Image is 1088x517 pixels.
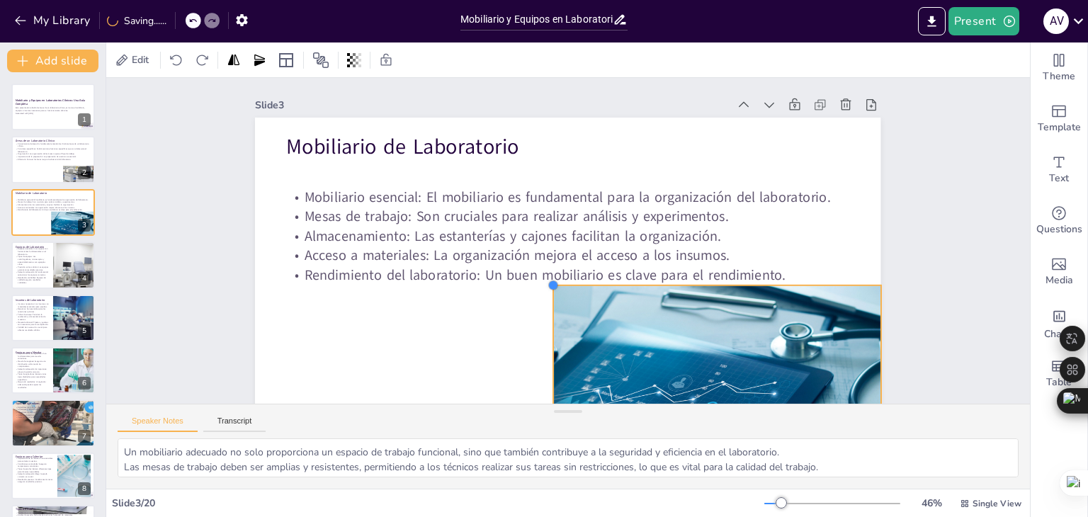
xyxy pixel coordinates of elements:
p: Mezcla homogénea: Aseguran una distribución uniforme de los componentes. [16,360,49,368]
div: Add images, graphics, shapes or video [1031,246,1087,297]
div: a v [1043,8,1069,34]
p: Conocimiento de áreas: Es fundamental entender las distintas áreas de un laboratorio clínico. [16,142,91,147]
p: Equipos esenciales: Los equipos son herramientas fundamentales en el laboratorio. [16,248,49,256]
div: 2 [11,136,95,183]
div: 3 [11,189,95,236]
div: 6 [11,347,95,394]
p: Tipos de Estufas [16,507,91,511]
p: Almacenamiento: Las estanterías y cajones facilitan la organización. [16,203,91,206]
p: Agitadores magnéticos: Ideales para mezclar soluciones en frascos. [16,406,91,409]
button: a v [1043,7,1069,35]
p: Selección adecuada: Es importante elegir el agitador correcto. [16,368,49,373]
span: Position [312,52,329,69]
p: Características importantes: Comprender las características es esencial. [16,416,91,419]
p: Tipos de agitadores: Existen varios tipos diseñados para necesidades específicas. [16,373,49,381]
p: Agitadores [PERSON_NAME]: Adecuados para mezclas más viscosas. [16,409,91,411]
p: Funciones específicas: Cada área tiene funciones específicas que son vitales para el laboratorio. [16,147,91,152]
span: Media [1045,273,1073,288]
div: 4 [78,272,91,285]
div: 1 [11,84,95,130]
button: Present [948,7,1019,35]
p: Acceso a materiales: La organización mejora el acceso a los insumos. [285,216,847,295]
p: Insumos necesarios: Los insumos son materiales esenciales para pruebas. [16,302,49,307]
span: Template [1038,120,1081,135]
div: 3 [78,219,91,232]
p: Rendimiento del laboratorio: Un buen mobiliario es clave para el rendimiento. [283,236,845,314]
div: Saving...... [107,14,166,28]
p: Condiciones controladas: Aseguran temperaturas constantes. [16,462,53,467]
p: Agitadores de alta velocidad: Permiten mezclar rápidamente grandes volúmenes. [16,411,91,414]
p: Tubos de ensayo: Permiten la recolección y almacenamiento de muestras. [16,313,49,321]
p: Reactivos: Son esenciales para las reacciones químicas. [16,307,49,312]
p: Insumos de Laboratorio [16,297,49,302]
button: Export to PowerPoint [918,7,946,35]
div: 4 [11,242,95,288]
button: Transcript [203,416,266,432]
div: 8 [11,453,95,499]
p: Estufas de convección: Ideales para calentar muestras uniformemente. [16,511,91,514]
p: Calidad de insumos: Es crucial para obtener resultados válidos. [16,326,49,331]
p: Material adicional: Pipetas y guantes son necesarios para la manipulación. [16,321,49,326]
p: Importancia de las estufas: Son esenciales para calentar muestras. [16,457,53,462]
textarea: Un mobiliario adecuado no solo proporciona un espacio de trabajo funcional, sino que también cont... [118,438,1019,477]
p: Resultados confiables: Equipos de calidad aseguran resultados confiables. [16,276,49,284]
p: Importancia de la preparación: La preparación de reactivos es esencial. [16,155,91,158]
p: Mobiliario de Laboratorio [296,103,859,191]
div: 7 [11,399,95,446]
p: Tipos de equipos: Las centrifugadoras, microscopios y espectrofotómetros son ejemplos clave. [16,256,49,266]
p: Mobiliario esencial: El mobiliario es fundamental para la organización del laboratorio. [292,158,854,237]
span: Text [1049,171,1069,186]
p: Eficiencia: Conocer las áreas mejora la eficiencia del laboratorio. [16,158,91,161]
div: 46 % [914,496,948,510]
p: Equipos para Calentar [16,454,53,458]
div: 7 [78,430,91,443]
span: Table [1046,375,1072,390]
p: Selección basada en aplicación: Es vital elegir según la tarea. [16,414,91,416]
div: Add a table [1031,348,1087,399]
p: Acceso a materiales: La organización mejora el acceso a los insumos. [16,206,91,209]
p: Importancia de los agitadores: Son fundamentales para mezclar soluciones. [16,352,49,360]
span: Charts [1044,326,1074,342]
div: Slide 3 / 20 [112,496,764,510]
span: Questions [1036,222,1082,237]
div: Add ready made slides [1031,93,1087,144]
p: Organización: La organización de las áreas mejora el flujo de trabajo. [16,152,91,155]
span: Edit [129,53,152,67]
button: Add slide [7,50,98,72]
p: Precisión en los análisis: Los equipos garantizan resultados precisos. [16,266,49,271]
div: Layout [275,49,297,72]
div: 1 [78,113,91,126]
p: Mesas de trabajo: Son cruciales para realizar análisis y experimentos. [290,178,851,256]
div: Add text boxes [1031,144,1087,195]
p: Equipos para Mezclar [16,351,49,355]
p: Generated with [URL] [16,112,91,115]
p: Selección adecuada: Es fundamental seleccionar los equipos correctos. [16,271,49,276]
input: Insert title [460,9,613,30]
p: Esta presentación aborda las áreas de un laboratorio clínico, así como el mobiliario, equipos e i... [16,107,91,112]
button: My Library [11,9,96,32]
p: Almacenamiento: Las estanterías y cajones facilitan la organización. [288,197,849,275]
p: Equipos de Laboratorio [16,245,49,249]
p: Mesas de trabajo: Son cruciales para realizar análisis y experimentos. [16,201,91,204]
p: Rendimiento del laboratorio: Un buen mobiliario es clave para el rendimiento. [16,209,91,212]
div: Change the overall theme [1031,42,1087,93]
button: Speaker Notes [118,416,198,432]
div: 2 [78,166,91,179]
div: Get real-time input from your audience [1031,195,1087,246]
p: Selección adecuada: Elegir la estufa correcta es crucial. [16,472,53,477]
div: 5 [78,324,91,337]
p: Estufas de secado: Perfectas para eliminar humedad de materiales. [16,514,91,517]
div: 6 [78,377,91,390]
div: Add charts and graphs [1031,297,1087,348]
p: Tipos de Agitadores [16,402,91,406]
p: Áreas de un Laboratorio Clínico [16,138,91,142]
span: Single View [973,498,1021,509]
p: Tipos de estufas: Existen diferentes tipos para diversas necesidades. [16,467,53,472]
span: Theme [1043,69,1075,84]
div: 5 [11,295,95,341]
p: Mobiliario de Laboratorio [16,191,91,195]
div: 8 [78,482,91,495]
p: Mejora de resultados: Un agitador adecuado puede mejorar los resultados. [16,381,49,389]
p: Resultados precisos: Condiciones térmicas aseguran resultados precisos. [16,478,53,483]
p: Mobiliario esencial: El mobiliario es fundamental para la organización del laboratorio. [16,198,91,201]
